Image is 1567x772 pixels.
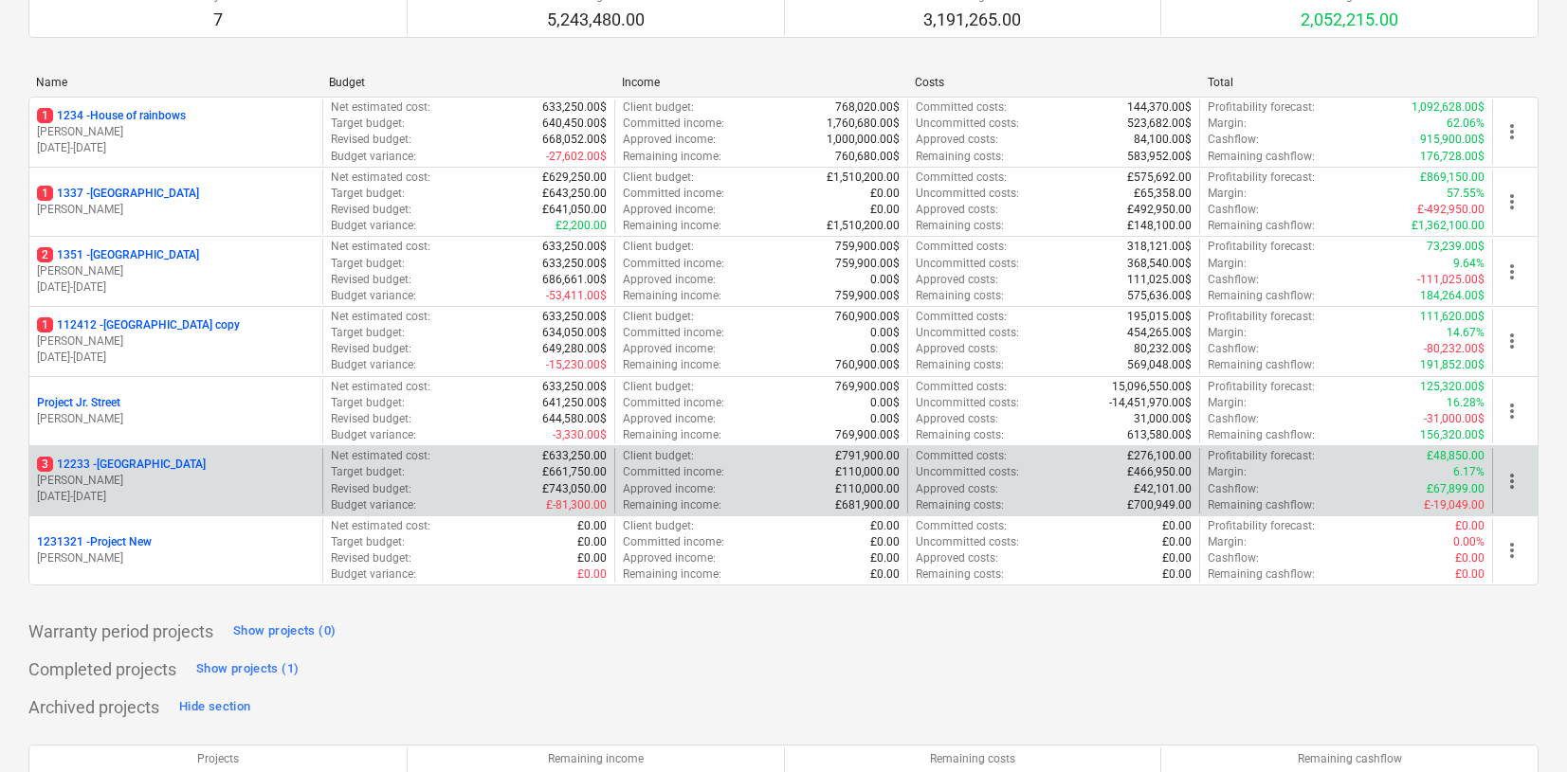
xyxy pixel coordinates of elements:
[331,309,430,325] p: Net estimated cost :
[546,149,607,165] p: -27,602.00$
[542,170,607,186] p: £629,250.00
[542,395,607,411] p: 641,250.00$
[1208,448,1315,464] p: Profitability forecast :
[331,132,411,148] p: Revised budget :
[1208,149,1315,165] p: Remaining cashflow :
[1501,190,1523,213] span: more_vert
[870,534,900,550] p: £0.00
[1208,464,1247,480] p: Margin :
[623,341,716,357] p: Approved income :
[623,132,716,148] p: Approved income :
[1208,272,1259,288] p: Cashflow :
[916,534,1019,550] p: Uncommitted costs :
[331,202,411,218] p: Revised budget :
[331,218,416,234] p: Budget variance :
[1208,497,1315,513] p: Remaining cashflow :
[331,149,416,165] p: Budget variance :
[623,464,724,480] p: Committed income :
[916,116,1019,132] p: Uncommitted costs :
[37,247,199,263] p: 1351 - [GEOGRAPHIC_DATA]
[870,186,900,202] p: £0.00
[37,202,315,218] p: [PERSON_NAME]
[1427,239,1485,255] p: 73,239.00$
[1127,149,1192,165] p: 583,952.00$
[1501,400,1523,422] span: more_vert
[1298,9,1402,31] p: 2,052,215.00
[37,108,53,123] span: 1
[542,99,607,116] p: 633,250.00$
[623,186,724,202] p: Committed income :
[37,489,315,505] p: [DATE] - [DATE]
[1424,411,1485,427] p: -31,000.00$
[542,379,607,395] p: 633,250.00$
[191,654,303,684] button: Show projects (1)
[1453,256,1485,272] p: 9.64%
[623,149,721,165] p: Remaining income :
[623,357,721,373] p: Remaining income :
[1208,76,1485,89] div: Total
[916,218,1004,234] p: Remaining costs :
[1112,379,1192,395] p: 15,096,550.00$
[1208,288,1315,304] p: Remaining cashflow :
[546,357,607,373] p: -15,230.00$
[870,325,900,341] p: 0.00$
[623,325,724,341] p: Committed income :
[1127,202,1192,218] p: £492,950.00
[37,395,315,427] div: Project Jr. Street[PERSON_NAME]
[870,272,900,288] p: 0.00$
[623,534,724,550] p: Committed income :
[37,457,206,473] p: 12233 - [GEOGRAPHIC_DATA]
[331,341,411,357] p: Revised budget :
[37,550,315,566] p: [PERSON_NAME]
[331,288,416,304] p: Budget variance :
[577,550,607,566] p: £0.00
[1208,427,1315,443] p: Remaining cashflow :
[37,333,315,350] p: [PERSON_NAME]
[197,9,239,31] p: 7
[37,534,315,566] div: 1231321 -Project New[PERSON_NAME]
[1453,464,1485,480] p: 6.17%
[1424,497,1485,513] p: £-19,049.00
[542,411,607,427] p: 644,580.00$
[623,518,694,534] p: Client budget :
[1208,186,1247,202] p: Margin :
[923,9,1021,31] p: 3,191,265.00
[835,309,900,325] p: 760,900.00$
[1420,132,1485,148] p: 915,900.00$
[623,550,716,566] p: Approved income :
[870,518,900,534] p: £0.00
[1208,550,1259,566] p: Cashflow :
[1208,239,1315,255] p: Profitability forecast :
[1455,550,1485,566] p: £0.00
[1208,534,1247,550] p: Margin :
[1420,427,1485,443] p: 156,320.00$
[1134,186,1192,202] p: £65,358.00
[37,108,315,156] div: 11234 -House of rainbows[PERSON_NAME][DATE]-[DATE]
[1501,330,1523,352] span: more_vert
[623,218,721,234] p: Remaining income :
[835,256,900,272] p: 759,900.00$
[916,357,1004,373] p: Remaining costs :
[37,186,315,218] div: 11337 -[GEOGRAPHIC_DATA][PERSON_NAME]
[1127,288,1192,304] p: 575,636.00$
[1127,497,1192,513] p: £700,949.00
[1298,751,1402,767] p: Remaining cashflow
[37,317,53,332] span: 1
[331,427,416,443] p: Budget variance :
[835,427,900,443] p: 769,900.00$
[1208,218,1315,234] p: Remaining cashflow :
[623,116,724,132] p: Committed income :
[835,448,900,464] p: £791,900.00
[916,170,1007,186] p: Committed costs :
[916,395,1019,411] p: Uncommitted costs :
[331,186,405,202] p: Target budget :
[1127,256,1192,272] p: 368,540.00$
[174,691,255,722] button: Hide section
[542,239,607,255] p: 633,250.00$
[835,288,900,304] p: 759,900.00$
[196,658,299,680] div: Show projects (1)
[1417,272,1485,288] p: -111,025.00$
[1420,288,1485,304] p: 184,264.00$
[37,186,199,202] p: 1337 - [GEOGRAPHIC_DATA]
[1208,256,1247,272] p: Margin :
